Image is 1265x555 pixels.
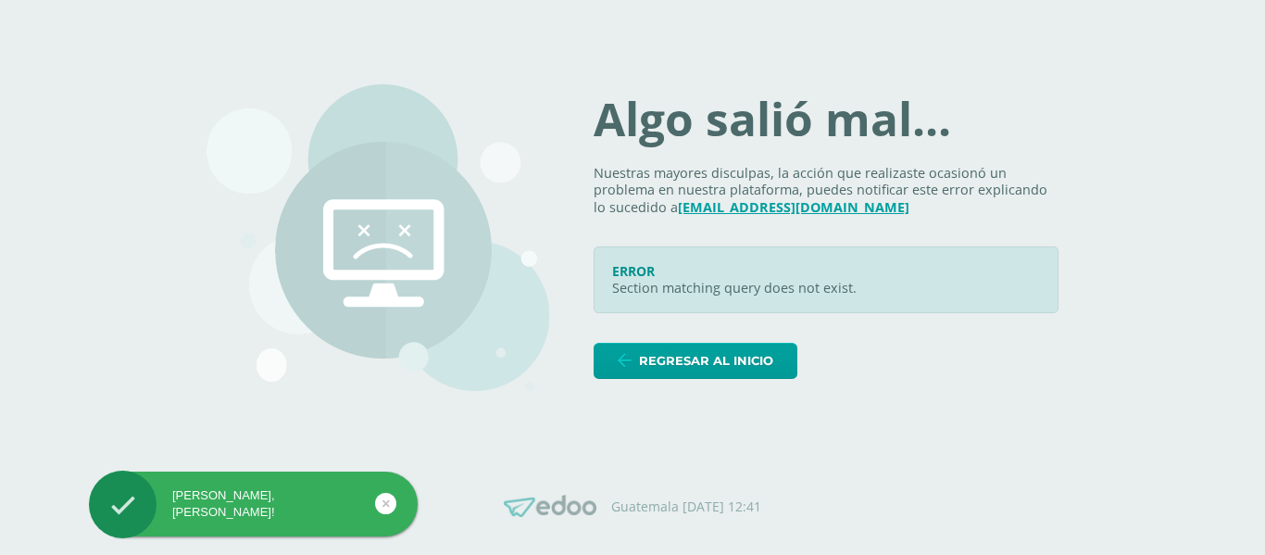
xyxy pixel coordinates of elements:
[594,96,1058,143] h1: Algo salió mal...
[612,280,1040,297] p: Section matching query does not exist.
[207,84,549,391] img: 500.png
[611,498,761,515] p: Guatemala [DATE] 12:41
[612,262,655,280] span: ERROR
[639,344,773,378] span: Regresar al inicio
[594,165,1058,217] p: Nuestras mayores disculpas, la acción que realizaste ocasionó un problema en nuestra plataforma, ...
[678,198,909,216] a: [EMAIL_ADDRESS][DOMAIN_NAME]
[504,495,596,518] img: Edoo
[89,487,418,521] div: [PERSON_NAME], [PERSON_NAME]!
[594,343,797,379] a: Regresar al inicio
